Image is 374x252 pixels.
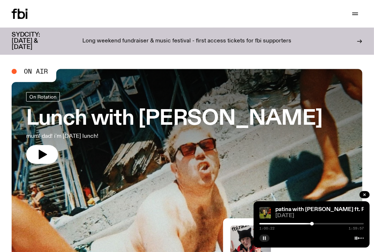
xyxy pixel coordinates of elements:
span: [DATE] [275,213,364,219]
span: On Air [24,68,48,75]
span: 1:00:22 [259,227,275,230]
p: mum! dad! i'm [DATE] lunch! [26,132,212,141]
p: Long weekend fundraiser & music festival - first access tickets for fbi supporters [83,38,292,45]
span: On Rotation [29,94,57,99]
a: On Rotation [26,92,60,102]
h3: Lunch with [PERSON_NAME] [26,109,322,129]
a: Lunch with [PERSON_NAME]mum! dad! i'm [DATE] lunch! [26,92,322,164]
h3: SYDCITY: [DATE] & [DATE] [12,32,58,50]
span: 1:59:57 [349,227,364,230]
